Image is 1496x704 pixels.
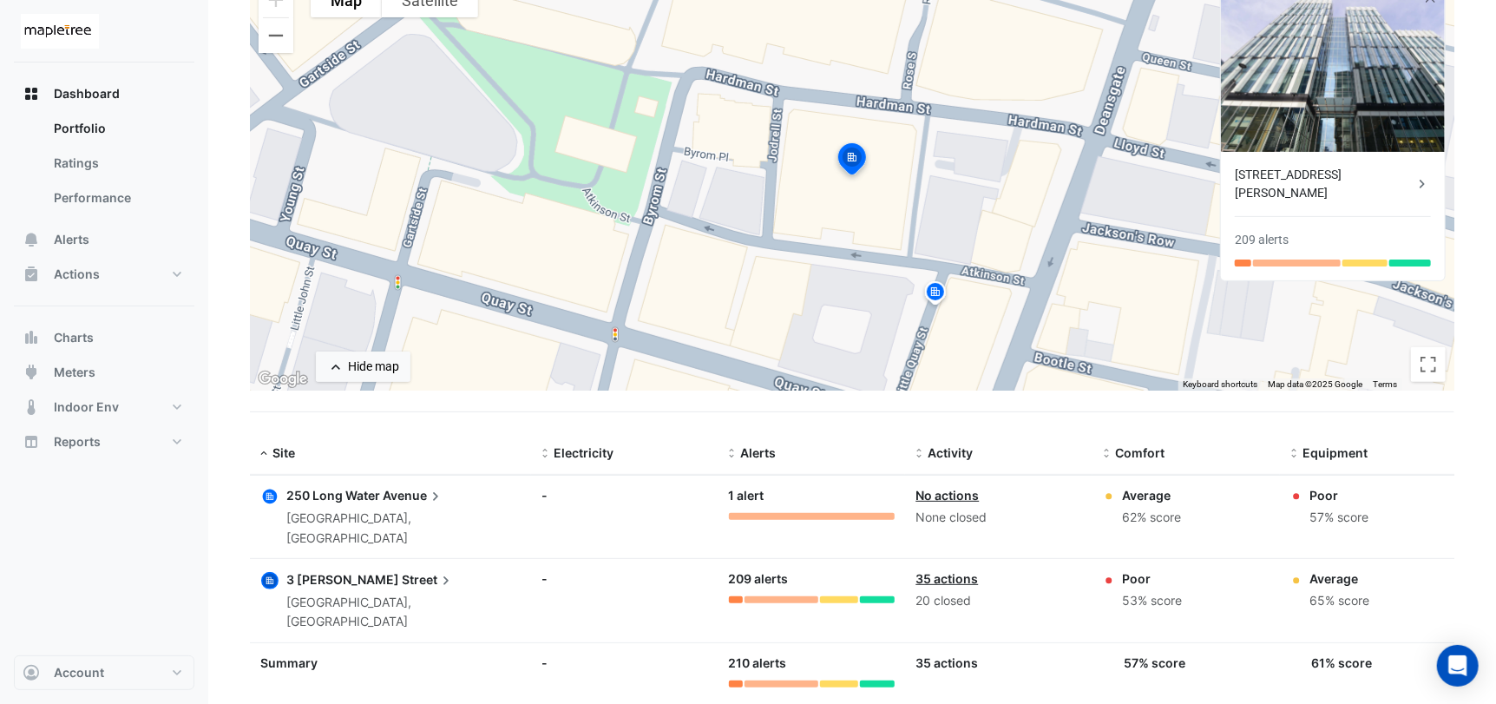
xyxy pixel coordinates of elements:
app-icon: Meters [23,364,40,381]
div: Hide map [348,358,399,376]
span: Dashboard [54,85,120,102]
button: Dashboard [14,76,194,111]
div: Average [1309,569,1369,588]
app-icon: Alerts [23,231,40,248]
div: 65% score [1309,591,1369,611]
button: Toggle fullscreen view [1411,347,1446,382]
span: 250 Long Water [286,488,380,503]
div: 61% score [1311,654,1372,672]
img: Company Logo [21,14,99,49]
app-icon: Indoor Env [23,398,40,416]
div: 35 actions [915,654,1082,672]
span: Reports [54,433,101,451]
div: 210 alerts [729,654,896,674]
span: Meters [54,364,95,381]
a: Portfolio [40,111,194,146]
span: Summary [260,655,318,670]
div: 57% score [1124,654,1185,672]
div: - [541,569,708,588]
span: Charts [54,329,94,346]
div: [GEOGRAPHIC_DATA], [GEOGRAPHIC_DATA] [286,509,521,549]
div: 1 alert [729,486,896,506]
div: Average [1122,486,1181,504]
span: Indoor Env [54,398,119,416]
button: Zoom out [259,18,293,53]
div: 62% score [1122,508,1181,528]
div: 53% score [1122,591,1182,611]
button: Indoor Env [14,390,194,424]
span: 3 [PERSON_NAME] [286,572,399,587]
span: Street [402,569,455,589]
button: Charts [14,320,194,355]
span: Site [272,445,295,460]
div: [GEOGRAPHIC_DATA], [GEOGRAPHIC_DATA] [286,593,521,633]
div: 20 closed [915,591,1082,611]
span: Equipment [1302,445,1368,460]
div: Open Intercom Messenger [1437,645,1479,687]
app-icon: Charts [23,329,40,346]
button: Account [14,655,194,690]
span: Alerts [741,445,777,460]
span: Comfort [1115,445,1165,460]
span: Activity [928,445,973,460]
span: Electricity [554,445,613,460]
div: Dashboard [14,111,194,222]
img: site-pin-selected.svg [833,141,871,182]
div: Poor [1122,569,1182,588]
div: 209 alerts [1235,231,1289,249]
a: Ratings [40,146,194,181]
app-icon: Dashboard [23,85,40,102]
a: No actions [915,488,979,503]
a: 35 actions [915,571,978,586]
button: Actions [14,257,194,292]
div: - [541,654,708,672]
button: Meters [14,355,194,390]
a: Open this area in Google Maps (opens a new window) [254,368,312,391]
app-icon: Reports [23,433,40,451]
span: Avenue [383,486,444,505]
img: Google [254,368,312,391]
div: 57% score [1309,508,1368,528]
a: Terms (opens in new tab) [1373,379,1397,389]
div: Poor [1309,486,1368,504]
button: Reports [14,424,194,459]
span: Alerts [54,231,89,248]
button: Alerts [14,222,194,257]
span: Account [54,664,104,681]
button: Keyboard shortcuts [1183,378,1257,391]
app-icon: Actions [23,266,40,283]
a: Performance [40,181,194,215]
button: Hide map [316,352,410,382]
div: - [541,486,708,504]
span: Map data ©2025 Google [1268,379,1362,389]
span: Actions [54,266,100,283]
div: None closed [915,508,1082,528]
div: 209 alerts [729,569,896,589]
div: [STREET_ADDRESS][PERSON_NAME] [1235,166,1414,202]
img: site-pin.svg [922,280,949,310]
